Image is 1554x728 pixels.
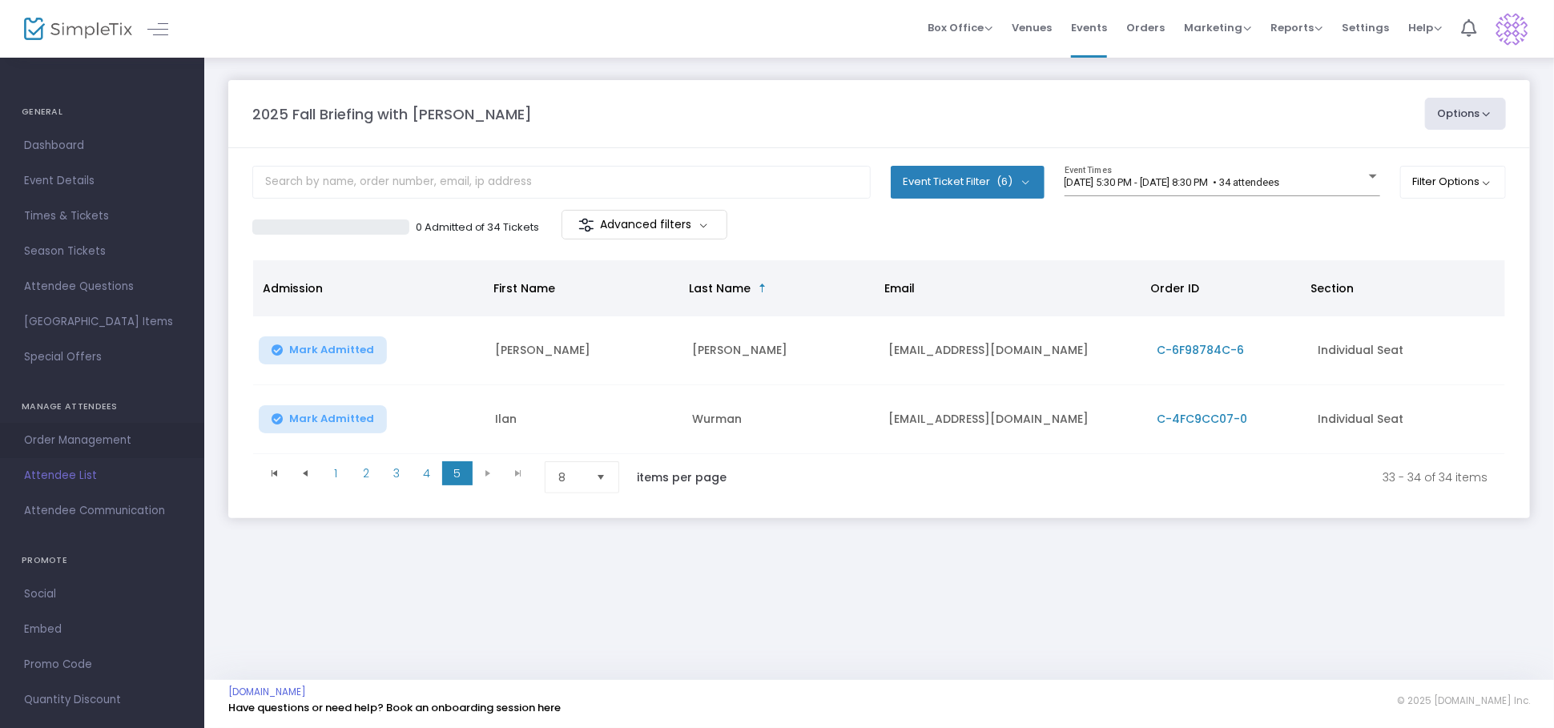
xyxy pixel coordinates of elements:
[1425,98,1507,130] button: Options
[228,686,306,698] a: [DOMAIN_NAME]
[682,385,880,454] td: Wurman
[996,175,1013,188] span: (6)
[1308,385,1505,454] td: Individual Seat
[562,210,727,239] m-button: Advanced filters
[299,467,312,480] span: Go to the previous page
[485,385,682,454] td: Ilan
[493,280,555,296] span: First Name
[637,469,727,485] label: items per page
[24,276,180,297] span: Attendee Questions
[1408,20,1442,35] span: Help
[24,465,180,486] span: Attendee List
[24,430,180,451] span: Order Management
[252,103,532,125] m-panel-title: 2025 Fall Briefing with [PERSON_NAME]
[228,700,561,715] a: Have questions or need help? Book an onboarding session here
[22,391,183,423] h4: MANAGE ATTENDEES
[689,280,751,296] span: Last Name
[381,461,412,485] span: Page 3
[1157,411,1247,427] span: C-4FC9CC07-0
[268,467,281,480] span: Go to the first page
[24,501,180,521] span: Attendee Communication
[1310,280,1354,296] span: Section
[884,280,915,296] span: Email
[416,219,540,235] p: 0 Admitted of 34 Tickets
[1012,7,1052,48] span: Venues
[1270,20,1323,35] span: Reports
[1065,176,1280,188] span: [DATE] 5:30 PM - [DATE] 8:30 PM • 34 attendees
[682,316,880,385] td: [PERSON_NAME]
[1400,166,1507,198] button: Filter Options
[558,469,583,485] span: 8
[1184,20,1251,35] span: Marketing
[1071,7,1107,48] span: Events
[879,316,1147,385] td: [EMAIL_ADDRESS][DOMAIN_NAME]
[879,385,1147,454] td: [EMAIL_ADDRESS][DOMAIN_NAME]
[891,166,1045,198] button: Event Ticket Filter(6)
[928,20,992,35] span: Box Office
[1397,694,1530,707] span: © 2025 [DOMAIN_NAME] Inc.
[320,461,351,485] span: Page 1
[760,461,1488,493] kendo-pager-info: 33 - 34 of 34 items
[263,280,323,296] span: Admission
[24,654,180,675] span: Promo Code
[22,545,183,577] h4: PROMOTE
[24,584,180,605] span: Social
[24,619,180,640] span: Embed
[260,461,290,485] span: Go to the first page
[442,461,473,485] span: Page 5
[259,336,387,364] button: Mark Admitted
[485,316,682,385] td: [PERSON_NAME]
[1308,316,1505,385] td: Individual Seat
[252,166,871,199] input: Search by name, order number, email, ip address
[24,135,180,156] span: Dashboard
[289,344,374,356] span: Mark Admitted
[1126,7,1165,48] span: Orders
[412,461,442,485] span: Page 4
[24,347,180,368] span: Special Offers
[1151,280,1200,296] span: Order ID
[1157,342,1244,358] span: C-6F98784C-6
[290,461,320,485] span: Go to the previous page
[289,412,374,425] span: Mark Admitted
[24,312,180,332] span: [GEOGRAPHIC_DATA] Items
[756,282,769,295] span: Sortable
[1342,7,1389,48] span: Settings
[259,405,387,433] button: Mark Admitted
[24,171,180,191] span: Event Details
[590,462,612,493] button: Select
[24,241,180,262] span: Season Tickets
[22,96,183,128] h4: GENERAL
[253,260,1505,454] div: Data table
[24,690,180,710] span: Quantity Discount
[351,461,381,485] span: Page 2
[578,217,594,233] img: filter
[24,206,180,227] span: Times & Tickets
